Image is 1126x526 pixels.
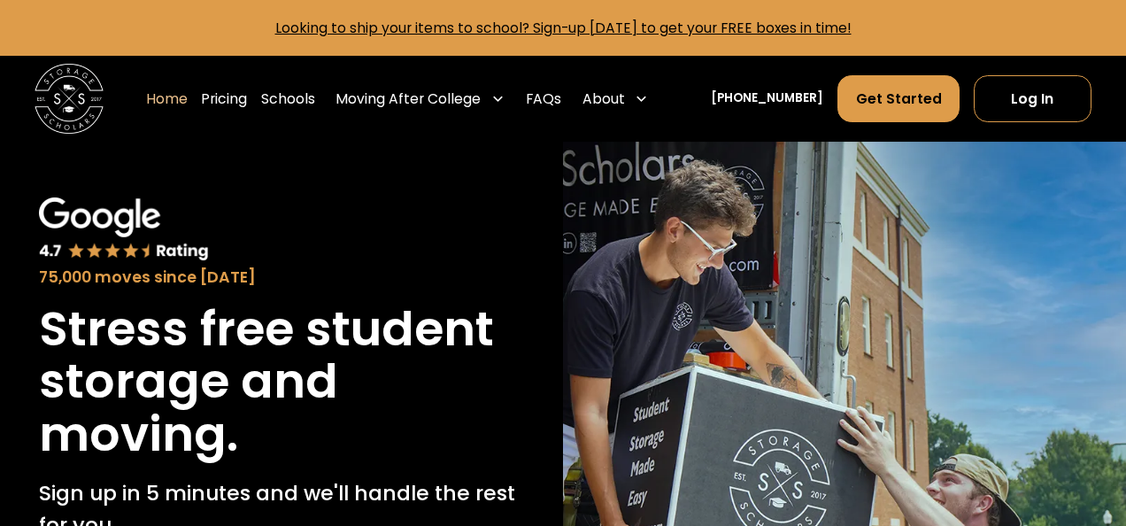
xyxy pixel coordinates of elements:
a: Log In [974,75,1091,122]
a: Get Started [837,75,960,122]
a: [PHONE_NUMBER] [711,89,823,108]
div: About [575,74,656,123]
div: Moving After College [335,89,481,109]
a: Looking to ship your items to school? Sign-up [DATE] to get your FREE boxes in time! [275,19,852,37]
div: 75,000 moves since [DATE] [39,266,524,289]
div: Moving After College [329,74,513,123]
a: Schools [261,74,315,123]
img: Google 4.7 star rating [39,197,209,262]
a: FAQs [526,74,561,123]
a: Home [146,74,188,123]
div: About [582,89,625,109]
a: Pricing [201,74,247,123]
h1: Stress free student storage and moving. [39,303,524,460]
a: home [35,64,104,133]
img: Storage Scholars main logo [35,64,104,133]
